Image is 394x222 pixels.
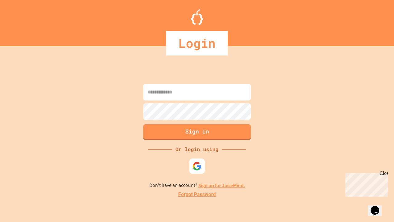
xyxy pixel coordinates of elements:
div: Chat with us now!Close [2,2,42,39]
button: Sign in [143,124,251,140]
img: Logo.svg [191,9,203,25]
iframe: chat widget [343,171,388,197]
div: Or login using [172,146,222,153]
img: google-icon.svg [192,162,202,171]
div: Login [166,31,228,55]
p: Don't have an account? [149,182,245,189]
a: Forgot Password [178,191,216,198]
iframe: chat widget [368,197,388,216]
a: Sign up for JuiceMind. [198,182,245,189]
